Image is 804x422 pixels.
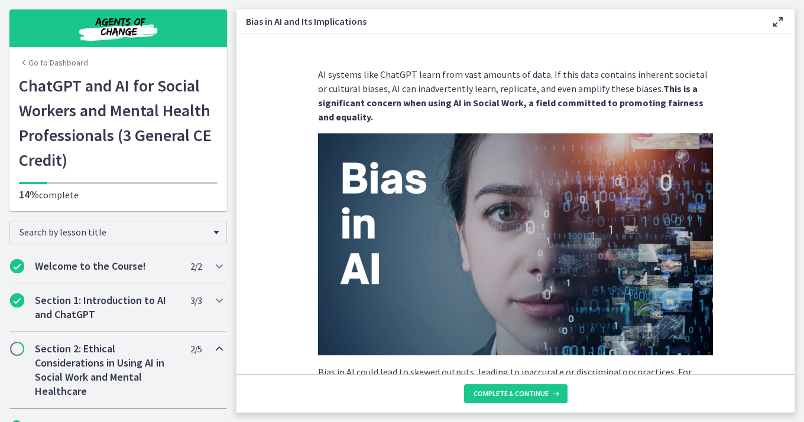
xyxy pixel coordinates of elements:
[35,342,179,398] h2: Section 2: Ethical Considerations in Using AI in Social Work and Mental Healthcare
[35,293,179,322] h2: Section 1: Introduction to AI and ChatGPT
[318,365,713,407] p: Bias in AI could lead to skewed outputs, leading to inaccurate or discriminatory practices. For i...
[10,259,24,273] i: Completed
[19,73,218,172] h1: ChatGPT and AI for Social Workers and Mental Health Professionals (3 General CE Credit)
[47,14,189,42] img: Agents of Change
[19,57,88,68] a: Go to Dashboard
[246,14,752,28] h3: Bias in AI and Its Implications
[190,259,202,273] span: 2 / 2
[35,259,179,273] h2: Welcome to the Course!
[19,188,218,202] p: complete
[9,221,227,244] div: Search by lesson title
[318,67,713,124] p: AI systems like ChatGPT learn from vast amounts of data. If this data contains inherent societal ...
[318,133,713,355] img: Slides_for_Title_Slides_for_ChatGPT_and_AI_for_Social_Work_%281%29.png
[20,226,208,238] span: Search by lesson title
[318,83,703,123] strong: This is a significant concern when using AI in Social Work, a field committed to promoting fairne...
[474,389,549,398] span: Complete & continue
[19,188,39,201] span: 14%
[190,293,202,307] span: 3 / 3
[464,384,568,403] button: Complete & continue
[190,342,202,356] span: 2 / 5
[10,293,24,307] i: Completed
